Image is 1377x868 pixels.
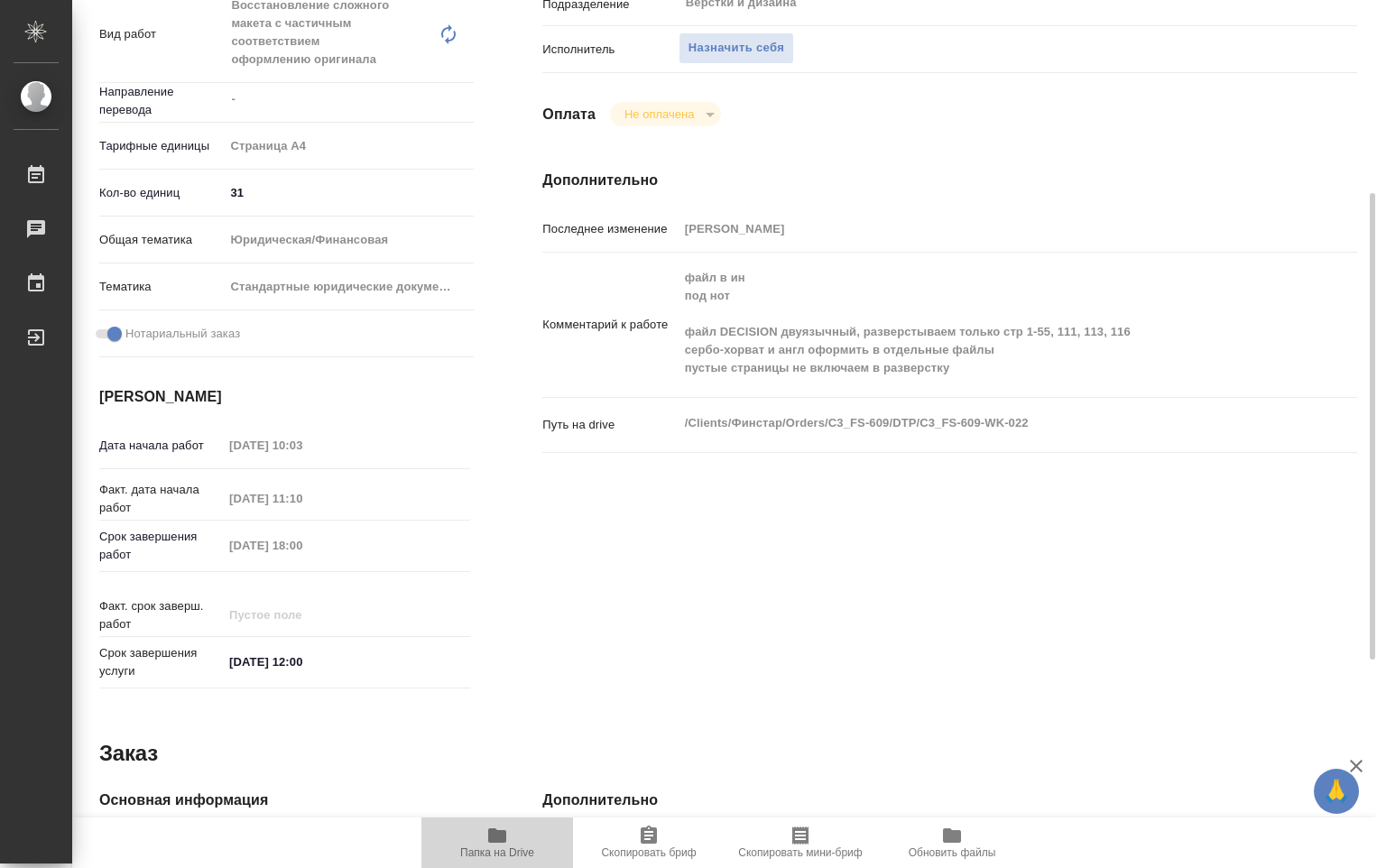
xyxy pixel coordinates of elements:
p: Кол-во единиц [99,184,224,202]
span: Папка на Drive [460,846,534,859]
p: Общая тематика [99,231,224,249]
h2: Заказ [99,739,158,768]
span: Скопировать бриф [601,846,696,859]
p: Комментарий к работе [542,316,678,334]
h4: Основная информация [99,790,470,811]
p: Тематика [99,278,224,296]
textarea: /Clients/Финстар/Orders/C3_FS-609/DTP/C3_FS-609-WK-022 [679,408,1289,439]
p: Дата начала работ [99,437,223,455]
input: Пустое поле [223,602,381,628]
p: Факт. дата начала работ [99,481,223,517]
div: Не оплачена [610,102,721,126]
button: Папка на Drive [421,817,573,868]
input: Пустое поле [223,485,381,512]
p: Срок завершения услуги [99,644,223,680]
div: Стандартные юридические документы, договоры, уставы [224,272,474,302]
button: Назначить себя [679,32,794,64]
div: Страница А4 [224,131,474,162]
span: 🙏 [1321,772,1352,810]
h4: Оплата [542,104,596,125]
button: Скопировать мини-бриф [725,817,876,868]
span: Нотариальный заказ [125,325,240,343]
input: ✎ Введи что-нибудь [223,649,381,675]
h4: Дополнительно [542,790,1357,811]
input: Пустое поле [223,532,381,559]
p: Срок завершения работ [99,528,223,564]
p: Вид работ [99,25,224,43]
button: Скопировать бриф [573,817,725,868]
input: ✎ Введи что-нибудь [224,180,474,206]
p: Факт. срок заверш. работ [99,597,223,633]
span: Скопировать мини-бриф [738,846,862,859]
span: Обновить файлы [909,846,996,859]
h4: [PERSON_NAME] [99,386,470,408]
span: Назначить себя [688,38,784,59]
button: 🙏 [1314,769,1359,814]
p: Последнее изменение [542,220,678,238]
p: Путь на drive [542,416,678,434]
h4: Дополнительно [542,170,1357,191]
p: Исполнитель [542,41,678,59]
p: Направление перевода [99,83,224,119]
input: Пустое поле [223,432,381,458]
button: Обновить файлы [876,817,1028,868]
div: Юридическая/Финансовая [224,225,474,255]
p: Тарифные единицы [99,137,224,155]
textarea: файл в ин под нот файл DECISION двуязычный, разверстываем только стр 1-55, 111, 113, 116 сербо-хо... [679,263,1289,383]
button: Не оплачена [619,106,699,122]
input: Пустое поле [679,216,1289,242]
